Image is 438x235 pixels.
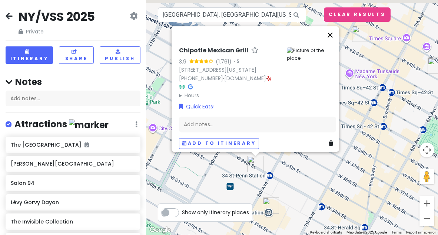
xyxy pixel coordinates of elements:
[179,66,256,74] a: [STREET_ADDRESS][US_STATE]
[19,27,95,36] span: Private
[352,26,368,42] div: St. James Theatre
[346,230,387,234] span: Map data ©2025 Google
[324,7,391,22] button: Clear Results
[11,180,135,186] h6: Salon 94
[100,46,140,64] button: Publish
[310,230,342,235] button: Keyboard shortcuts
[419,169,434,184] button: Drag Pegman onto the map to open Street View
[179,47,248,55] h6: Chipotle Mexican Grill
[216,58,232,66] div: (1,761)
[263,198,279,214] div: Madison Square Garden
[287,47,336,62] img: Picture of the place
[179,47,281,99] div: · ·
[179,84,185,89] i: Tripadvisor
[158,7,306,22] input: Search a place
[419,211,434,226] button: Zoom out
[419,196,434,211] button: Zoom in
[14,118,109,131] h4: Attractions
[247,156,263,172] div: Chipotle Mexican Grill
[188,84,193,89] i: Google Maps
[11,160,135,167] h6: [PERSON_NAME][GEOGRAPHIC_DATA]
[19,9,95,25] h2: NY/VSS 2025
[406,230,436,234] a: Report a map error
[224,75,266,82] a: [DOMAIN_NAME]
[179,75,223,82] a: [PHONE_NUMBER]
[84,142,89,147] i: Added to itinerary
[321,26,339,44] button: Close
[179,117,336,132] div: Add notes...
[179,91,281,99] summary: Hours
[11,141,135,148] h6: The [GEOGRAPHIC_DATA]
[11,199,135,206] h6: Lévy Gorvy Dayan
[6,76,140,88] h4: Notes
[179,138,259,149] button: Add to itinerary
[179,102,215,111] a: Quick Eats!
[182,208,249,216] span: Show only itinerary places
[419,143,434,157] button: Map camera controls
[179,58,189,66] div: 3.9
[11,218,135,225] h6: The Invisible Collection
[6,46,53,64] button: Itinerary
[232,58,239,66] div: ·
[59,46,94,64] button: Share
[148,225,172,235] a: Open this area in Google Maps (opens a new window)
[329,139,336,147] a: Delete place
[6,91,140,106] div: Add notes...
[148,225,172,235] img: Google
[251,47,259,55] a: Star place
[391,230,402,234] a: Terms
[69,119,109,131] img: marker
